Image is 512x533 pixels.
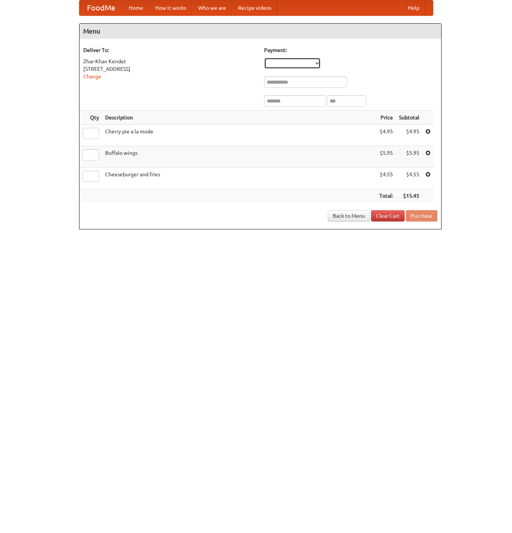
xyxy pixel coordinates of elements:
[79,111,102,125] th: Qty
[123,0,149,15] a: Home
[83,58,257,65] div: Zhar-Khan Kendet
[406,210,437,221] button: Purchase
[376,125,396,146] td: $4.95
[102,146,376,168] td: Buffalo wings
[149,0,192,15] a: How it works
[328,210,370,221] a: Back to Menu
[83,65,257,73] div: [STREET_ADDRESS]
[396,125,422,146] td: $4.95
[232,0,277,15] a: Recipe videos
[102,168,376,189] td: Cheeseburger and fries
[396,168,422,189] td: $4.55
[376,189,396,203] th: Total:
[376,146,396,168] td: $5.95
[396,111,422,125] th: Subtotal
[396,189,422,203] th: $15.45
[79,0,123,15] a: FoodMe
[402,0,425,15] a: Help
[79,24,441,39] h4: Menu
[371,210,405,221] a: Clear Cart
[83,46,257,54] h5: Deliver To:
[264,46,437,54] h5: Payment:
[192,0,232,15] a: Who we are
[102,125,376,146] td: Cherry pie a la mode
[83,73,101,79] a: Change
[396,146,422,168] td: $5.95
[102,111,376,125] th: Description
[376,111,396,125] th: Price
[376,168,396,189] td: $4.55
